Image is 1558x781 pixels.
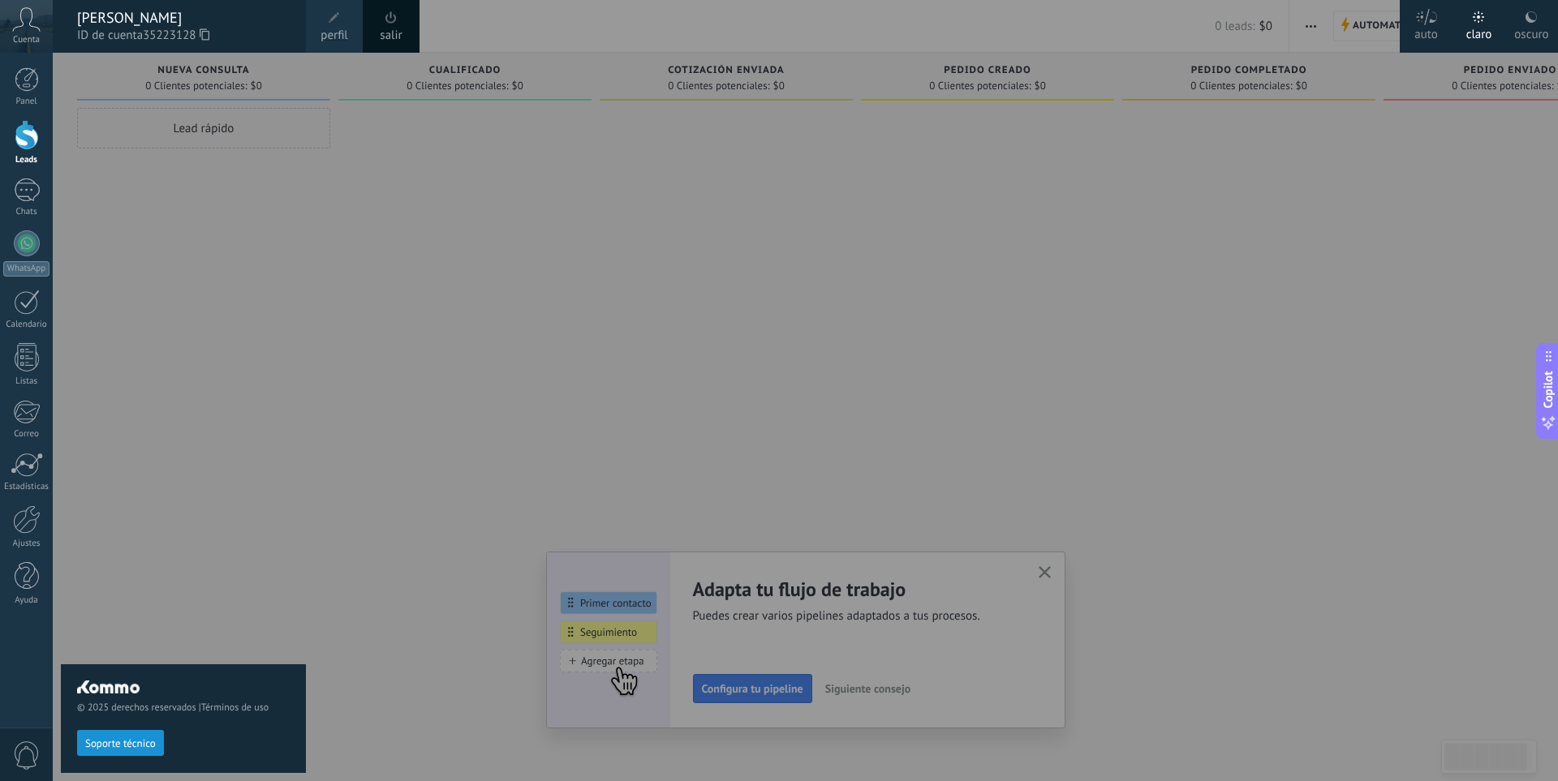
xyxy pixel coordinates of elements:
div: Chats [3,207,50,217]
div: claro [1466,11,1492,53]
div: Estadísticas [3,482,50,492]
a: Soporte técnico [77,736,164,749]
div: Panel [3,97,50,107]
span: © 2025 derechos reservados | [77,702,290,714]
div: oscuro [1514,11,1548,53]
span: perfil [321,27,347,45]
div: Correo [3,429,50,440]
a: Términos de uso [201,702,269,714]
div: Ajustes [3,539,50,549]
div: Calendario [3,320,50,330]
span: Cuenta [13,35,40,45]
button: Soporte técnico [77,730,164,756]
span: Copilot [1540,371,1556,408]
span: ID de cuenta [77,27,290,45]
div: WhatsApp [3,261,49,277]
span: Soporte técnico [85,738,156,749]
a: salir [380,27,402,45]
div: [PERSON_NAME] [77,9,290,27]
div: auto [1414,11,1438,53]
div: Leads [3,155,50,165]
div: Ayuda [3,595,50,606]
span: 35223128 [143,27,209,45]
div: Listas [3,376,50,387]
